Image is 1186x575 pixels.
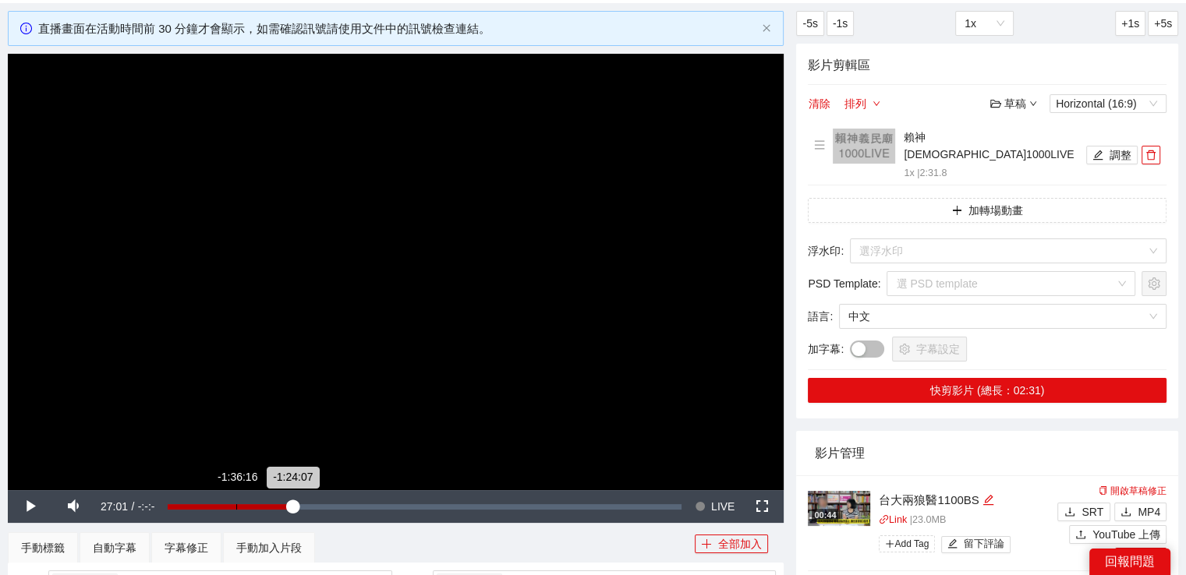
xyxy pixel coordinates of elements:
[1121,506,1131,519] span: download
[8,54,784,490] div: Video Player
[165,539,208,556] div: 字幕修正
[808,242,844,259] span: 浮水印 :
[892,337,967,362] button: setting字幕設定
[879,514,889,524] span: link
[762,23,771,33] span: close
[1064,506,1075,519] span: download
[848,305,1157,328] span: 中文
[802,15,817,32] span: -5s
[1121,15,1139,32] span: +1s
[982,491,994,510] div: 編輯
[1142,146,1160,164] button: delete
[51,490,95,523] button: Mute
[711,490,735,523] span: LIVE
[808,378,1167,403] button: 快剪影片 (總長：02:31)
[138,500,155,513] span: -:-:-
[879,514,907,525] a: linkLink
[879,535,935,552] span: Add Tag
[965,12,1004,35] span: 1x
[1069,525,1167,544] button: uploadYouTube 上傳
[701,538,712,551] span: plus
[1138,503,1160,520] span: MP4
[695,534,768,553] button: plus全部加入
[1089,549,1170,575] div: 回報問題
[1082,503,1103,520] span: SRT
[1075,529,1086,541] span: upload
[990,95,1037,112] div: 草稿
[982,494,994,506] span: edit
[808,340,844,358] span: 加字幕 :
[808,55,1167,75] h4: 影片剪輯區
[1115,548,1167,566] button: delete刪除
[808,491,870,526] img: eb8dacbb-7e47-4a94-a7d2-c289a3367afb.jpg
[1148,11,1178,36] button: +5s
[101,500,128,513] span: 27:01
[904,166,1082,182] p: 1x | 2:31.8
[833,129,895,164] img: 160x90.png
[947,538,958,550] span: edit
[8,490,51,523] button: Play
[844,94,881,113] button: 排列down
[762,23,771,34] button: close
[808,275,880,292] span: PSD Template :
[1086,146,1138,164] button: edit調整
[808,198,1167,223] button: plus加轉場動畫
[1057,503,1110,521] button: downloadSRT
[814,139,825,150] span: menu
[951,205,962,217] span: plus
[879,491,1053,510] div: 台大兩狼醫1100BS
[904,129,1082,163] h4: 賴神[DEMOGRAPHIC_DATA]1000LIVE
[879,513,1053,528] p: | 23.0 MB
[21,539,65,556] div: 手動標籤
[1115,11,1145,36] button: +1s
[1099,485,1167,496] a: 開啟草稿修正
[38,19,756,38] div: 直播畫面在活動時間前 30 分鐘才會顯示，如需確認訊號請使用文件中的訊號檢查連結。
[1099,486,1108,496] span: copy
[1092,150,1103,162] span: edit
[808,308,833,325] span: 語言 :
[812,509,838,522] div: 00:44
[808,94,831,113] button: 清除
[93,539,136,556] div: 自動字幕
[740,490,784,523] button: Fullscreen
[833,15,848,32] span: -1s
[1142,150,1159,161] span: delete
[1056,95,1160,112] span: Horizontal (16:9)
[1092,526,1160,543] span: YouTube 上傳
[873,100,880,109] span: down
[885,539,894,549] span: plus
[20,23,32,34] span: info-circle
[827,11,854,36] button: -1s
[236,539,302,556] div: 手動加入片段
[1154,15,1172,32] span: +5s
[1029,100,1037,108] span: down
[796,11,823,36] button: -5s
[689,490,740,523] button: Seek to live, currently behind live
[131,500,134,513] span: /
[941,536,1011,553] button: edit留下評論
[1142,271,1167,296] button: setting
[168,504,682,510] div: Progress Bar
[1114,503,1167,521] button: downloadMP4
[815,431,1159,475] div: 影片管理
[990,98,1001,109] span: folder-open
